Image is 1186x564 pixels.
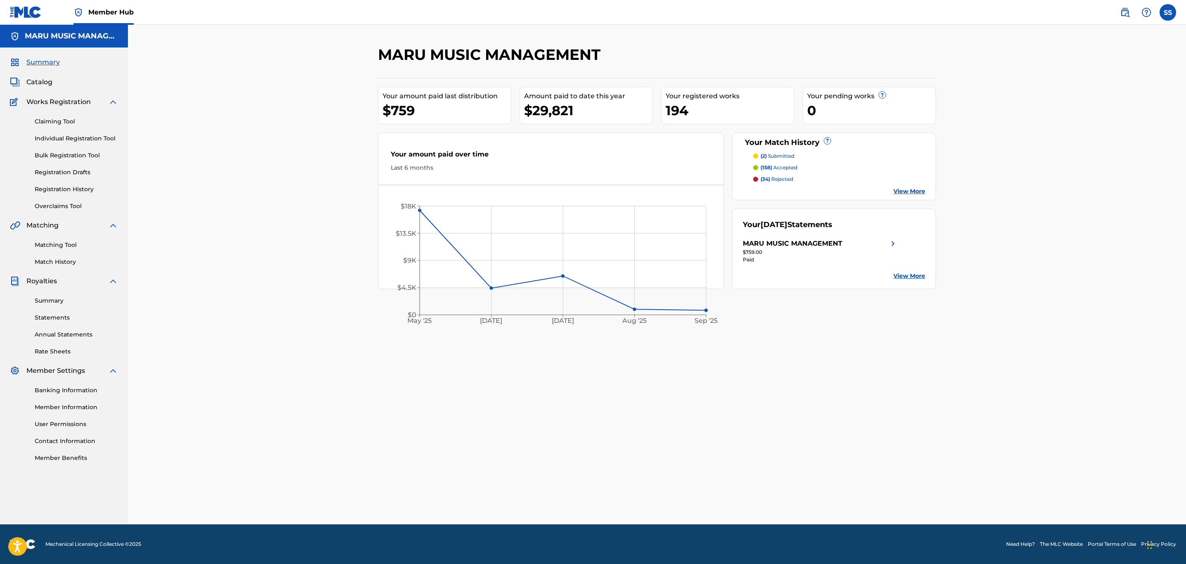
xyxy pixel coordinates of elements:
a: Registration History [35,185,118,194]
tspan: [DATE] [552,317,574,325]
div: Your Statements [743,219,832,230]
a: Member Information [35,403,118,412]
img: Catalog [10,77,20,87]
a: MARU MUSIC MANAGEMENTright chevron icon$759.00Paid [743,239,898,263]
img: MLC Logo [10,6,42,18]
a: Need Help? [1006,540,1035,548]
div: Your amount paid over time [391,149,711,164]
div: Your pending works [807,91,936,101]
img: expand [108,97,118,107]
a: Privacy Policy [1141,540,1176,548]
div: User Menu [1160,4,1176,21]
a: Contact Information [35,437,118,446]
span: ? [824,137,831,144]
a: Statements [35,313,118,322]
p: rejected [761,175,793,183]
a: Individual Registration Tool [35,134,118,143]
span: Matching [26,220,59,230]
tspan: $18K [401,202,416,210]
a: (158) accepted [753,164,926,171]
a: Member Benefits [35,454,118,462]
iframe: Chat Widget [1145,524,1186,564]
div: $759 [383,101,511,120]
a: Annual Statements [35,330,118,339]
div: Your registered works [666,91,794,101]
a: (2) submitted [753,152,926,160]
a: Rate Sheets [35,347,118,356]
tspan: May '25 [408,317,432,325]
a: Banking Information [35,386,118,395]
img: Accounts [10,31,20,41]
a: CatalogCatalog [10,77,52,87]
img: Top Rightsholder [73,7,83,17]
tspan: $4.5K [397,284,416,291]
img: right chevron icon [888,239,898,249]
div: Paid [743,256,898,263]
div: Amount paid to date this year [524,91,652,101]
a: View More [893,187,925,196]
div: Help [1138,4,1155,21]
span: ? [879,92,886,98]
img: search [1120,7,1130,17]
tspan: [DATE] [480,317,503,325]
span: (158) [761,164,772,171]
div: Your amount paid last distribution [383,91,511,101]
div: MARU MUSIC MANAGEMENT [743,239,842,249]
img: expand [108,276,118,286]
tspan: $0 [408,311,416,319]
img: Works Registration [10,97,21,107]
span: Member Settings [26,366,85,376]
div: Your Match History [743,137,926,148]
a: Public Search [1117,4,1133,21]
img: expand [108,366,118,376]
span: (2) [761,153,767,159]
span: Catalog [26,77,52,87]
a: Matching Tool [35,241,118,249]
tspan: $13.5K [396,230,416,237]
a: (34) rejected [753,175,926,183]
a: SummarySummary [10,57,60,67]
a: Summary [35,296,118,305]
span: (34) [761,176,770,182]
h2: MARU MUSIC MANAGEMENT [378,45,605,64]
span: Royalties [26,276,57,286]
a: The MLC Website [1040,540,1083,548]
iframe: Resource Center [1163,398,1186,464]
p: accepted [761,164,797,171]
img: help [1141,7,1151,17]
tspan: Sep '25 [695,317,718,325]
div: 0 [807,101,936,120]
img: Royalties [10,276,20,286]
tspan: Aug '25 [622,317,647,325]
div: $29,821 [524,101,652,120]
a: View More [893,272,925,280]
span: Works Registration [26,97,91,107]
a: Bulk Registration Tool [35,151,118,160]
img: expand [108,220,118,230]
tspan: $9K [403,256,416,264]
div: $759.00 [743,249,898,256]
a: Portal Terms of Use [1088,540,1136,548]
img: logo [10,539,35,549]
a: Match History [35,258,118,266]
p: submitted [761,152,794,160]
a: User Permissions [35,420,118,429]
a: Claiming Tool [35,117,118,126]
h5: MARU MUSIC MANAGEMENT [25,31,118,41]
span: Summary [26,57,60,67]
div: 194 [666,101,794,120]
img: Member Settings [10,366,20,376]
a: Registration Drafts [35,168,118,177]
span: Member Hub [88,7,134,17]
div: Drag [1147,533,1152,557]
div: Last 6 months [391,164,711,172]
span: Mechanical Licensing Collective © 2025 [45,540,141,548]
span: [DATE] [761,220,787,229]
img: Matching [10,220,20,230]
img: Summary [10,57,20,67]
a: Overclaims Tool [35,202,118,211]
